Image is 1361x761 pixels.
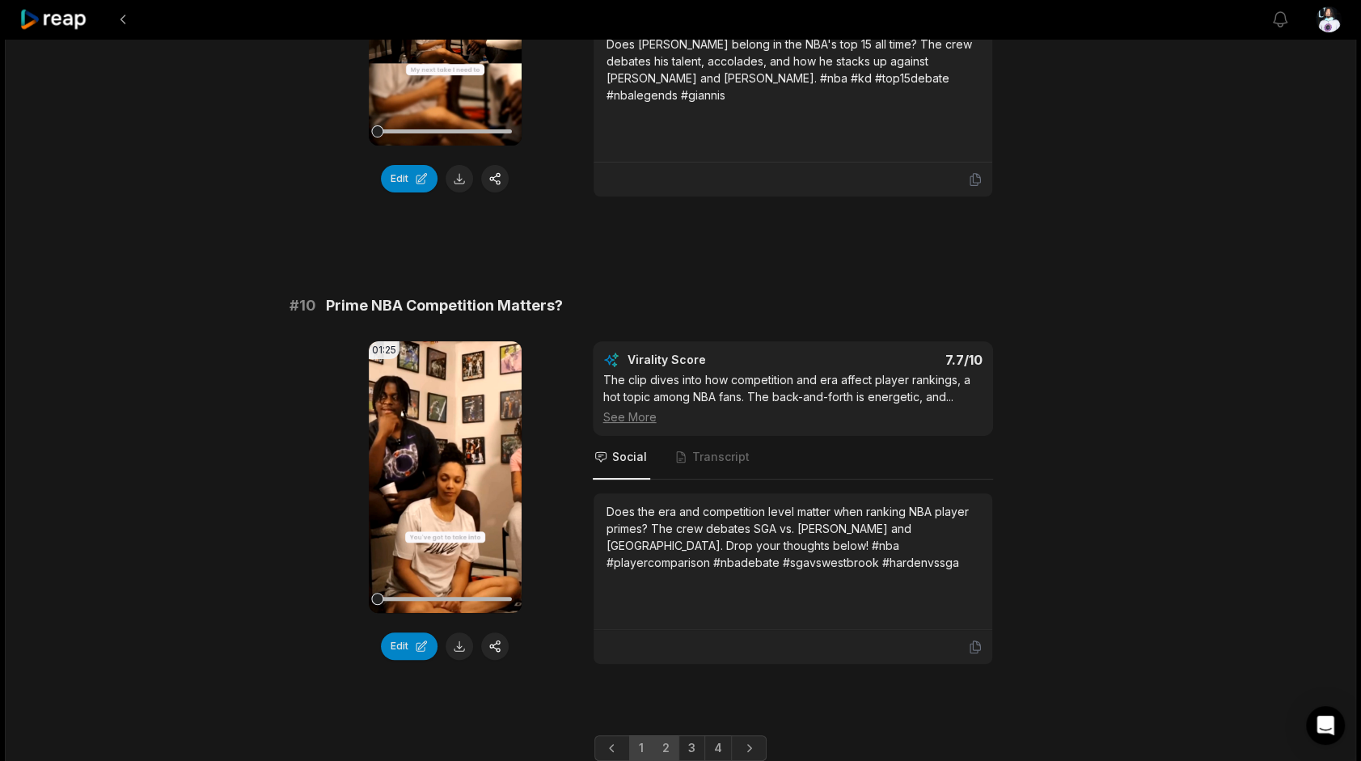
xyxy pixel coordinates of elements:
a: Page 3 [678,735,705,761]
button: Edit [381,165,437,192]
span: # 10 [290,294,316,317]
div: See More [603,408,983,425]
div: Open Intercom Messenger [1306,706,1345,745]
nav: Tabs [593,436,993,480]
ul: Pagination [594,735,767,761]
div: Virality Score [628,352,801,368]
a: Page 4 [704,735,732,761]
span: Social [612,449,647,465]
div: Does the era and competition level matter when ranking NBA player primes? The crew debates SGA vs... [607,503,979,571]
a: Page 1 is your current page [629,735,653,761]
div: Does [PERSON_NAME] belong in the NBA's top 15 all time? The crew debates his talent, accolades, a... [607,36,979,104]
a: Next page [731,735,767,761]
div: The clip dives into how competition and era affect player rankings, a hot topic among NBA fans. T... [603,371,983,425]
a: Page 2 [653,735,679,761]
span: Transcript [692,449,750,465]
a: Previous page [594,735,630,761]
button: Edit [381,632,437,660]
span: Prime NBA Competition Matters? [326,294,563,317]
video: Your browser does not support mp4 format. [369,341,522,613]
div: 7.7 /10 [809,352,983,368]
